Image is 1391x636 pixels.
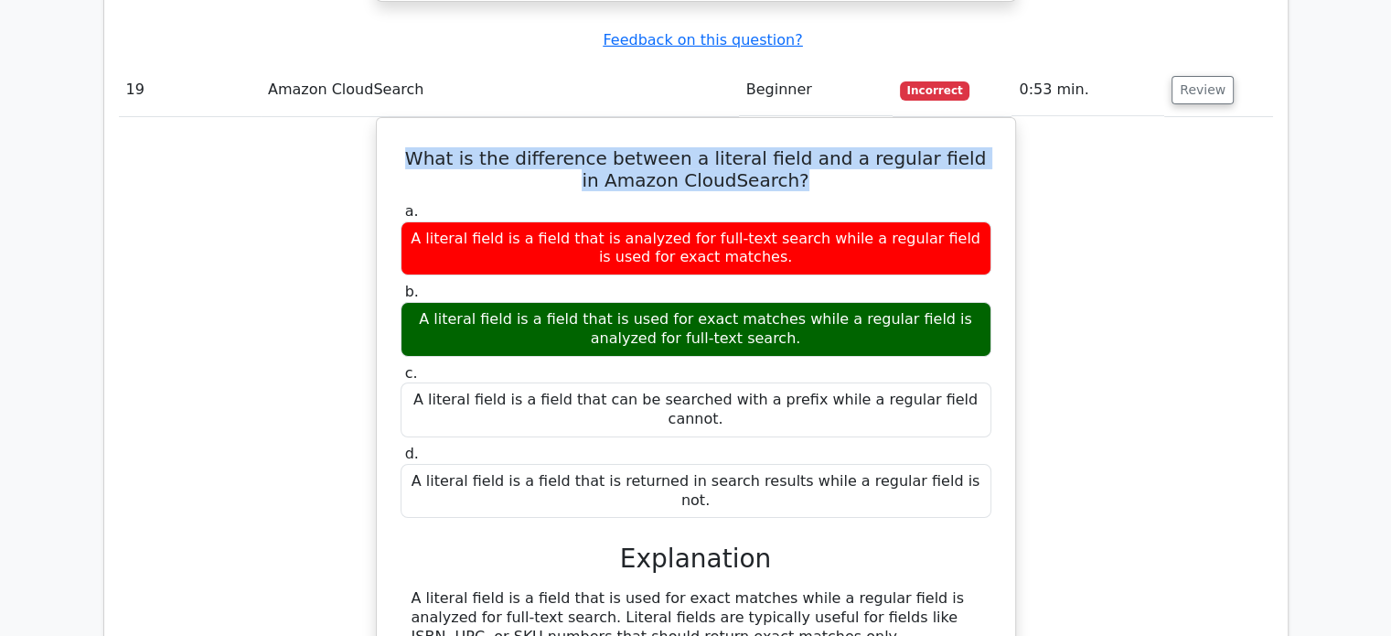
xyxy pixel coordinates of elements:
td: Beginner [739,64,893,116]
span: a. [405,202,419,220]
td: 19 [119,64,261,116]
h5: What is the difference between a literal field and a regular field in Amazon CloudSearch? [399,147,993,191]
span: d. [405,445,419,462]
span: c. [405,364,418,382]
div: A literal field is a field that can be searched with a prefix while a regular field cannot. [401,383,991,437]
div: A literal field is a field that is used for exact matches while a regular field is analyzed for f... [401,302,991,357]
button: Review [1172,76,1234,104]
h3: Explanation [412,544,980,575]
a: Feedback on this question? [603,31,802,49]
td: 0:53 min. [1011,64,1164,116]
span: Incorrect [900,81,970,100]
td: Amazon CloudSearch [261,64,739,116]
div: A literal field is a field that is analyzed for full-text search while a regular field is used fo... [401,221,991,276]
span: b. [405,283,419,300]
div: A literal field is a field that is returned in search results while a regular field is not. [401,464,991,519]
